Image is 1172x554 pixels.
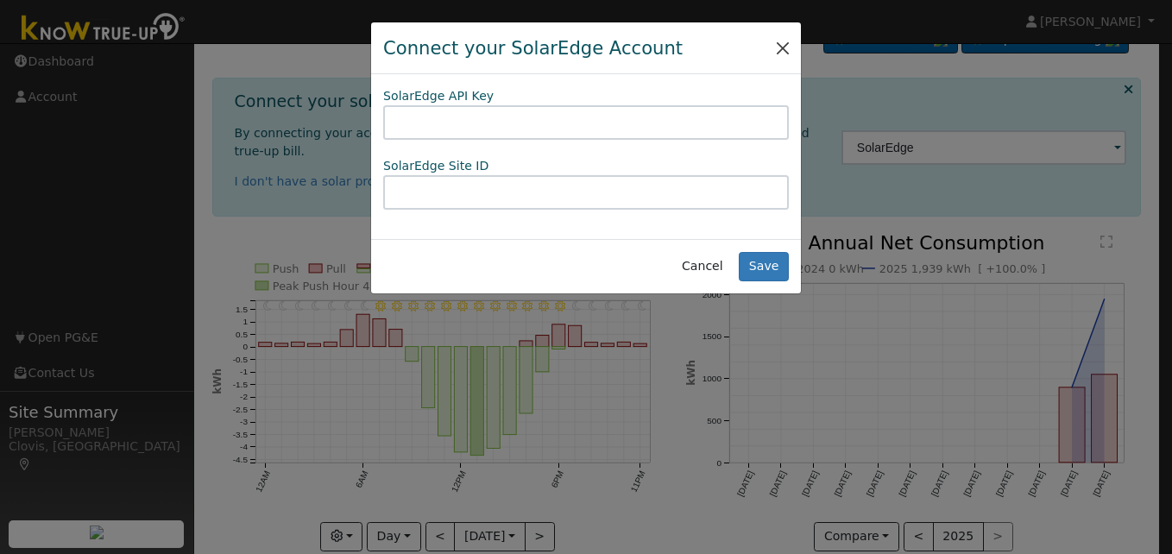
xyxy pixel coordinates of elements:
[671,252,733,281] button: Cancel
[383,157,488,175] label: SolarEdge Site ID
[383,35,683,62] h4: Connect your SolarEdge Account
[739,252,789,281] button: Save
[771,35,795,60] button: Close
[383,87,494,105] label: SolarEdge API Key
